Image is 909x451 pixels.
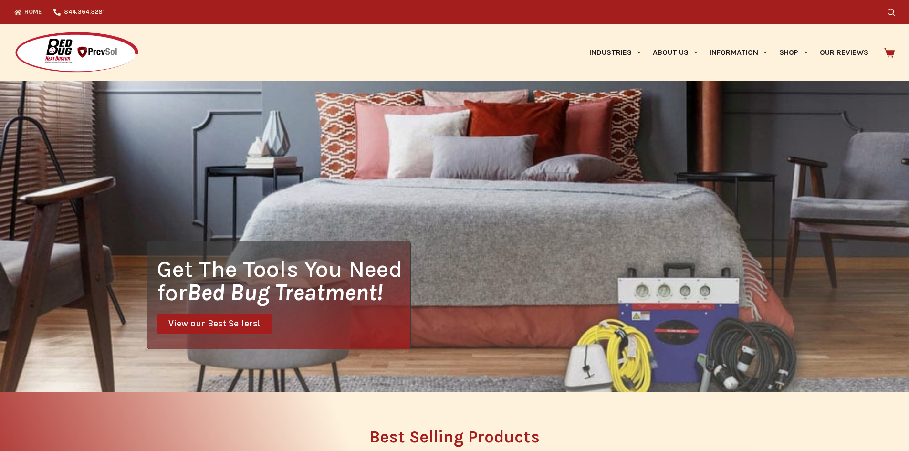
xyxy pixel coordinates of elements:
nav: Primary [583,24,874,81]
h1: Get The Tools You Need for [157,257,410,304]
a: About Us [647,24,703,81]
a: Information [704,24,773,81]
button: Search [888,9,895,16]
a: Our Reviews [814,24,874,81]
a: Shop [773,24,814,81]
img: Prevsol/Bed Bug Heat Doctor [14,31,139,74]
i: Bed Bug Treatment! [187,279,383,306]
a: Industries [583,24,647,81]
h2: Best Selling Products [147,429,763,445]
span: View our Best Sellers! [168,319,260,328]
a: View our Best Sellers! [157,314,272,334]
